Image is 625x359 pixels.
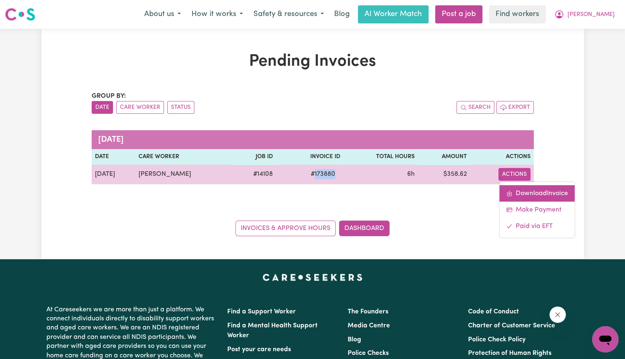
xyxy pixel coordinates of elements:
a: Protection of Human Rights [468,350,551,357]
button: sort invoices by paid status [167,101,194,114]
th: Amount [418,149,470,165]
caption: [DATE] [92,130,534,149]
div: Actions [499,181,575,238]
th: Actions [470,149,534,165]
button: How it works [186,6,248,23]
img: Careseekers logo [5,7,35,22]
th: Invoice ID [276,149,344,165]
a: Mark invoice #173880 as paid via EFT [499,218,574,234]
a: Invoices & Approve Hours [235,221,336,236]
iframe: Button to launch messaging window [592,326,618,352]
a: Media Centre [348,322,390,329]
th: Care Worker [135,149,233,165]
a: The Founders [348,308,388,315]
td: $ 358.62 [418,165,470,184]
span: 6 hours [407,171,415,177]
a: Post your care needs [227,346,291,353]
a: Make Payment [499,201,574,218]
button: sort invoices by care worker [116,101,164,114]
a: Download invoice #173880 [499,185,574,201]
h1: Pending Invoices [92,52,534,71]
button: Search [457,101,494,114]
span: Need any help? [5,6,50,12]
iframe: Close message [549,306,566,323]
a: Charter of Customer Service [468,322,555,329]
span: # 173880 [306,169,340,179]
button: About us [139,6,186,23]
button: sort invoices by date [92,101,113,114]
a: Find a Support Worker [227,308,296,315]
a: Careseekers logo [5,5,35,24]
td: [PERSON_NAME] [135,165,233,184]
th: Date [92,149,136,165]
a: Find a Mental Health Support Worker [227,322,318,339]
span: Group by: [92,93,126,99]
th: Job ID [233,149,276,165]
button: Actions [498,168,530,181]
th: Total Hours [344,149,418,165]
a: AI Worker Match [358,5,429,23]
a: Find workers [489,5,546,23]
a: Police Check Policy [468,336,526,343]
a: Blog [329,5,355,23]
span: [PERSON_NAME] [567,10,615,19]
a: Blog [348,336,361,343]
a: Code of Conduct [468,308,519,315]
a: Careseekers home page [263,274,362,281]
a: Post a job [435,5,482,23]
a: Dashboard [339,221,390,236]
a: Police Checks [348,350,389,357]
button: My Account [549,6,620,23]
td: # 14108 [233,165,276,184]
button: Export [496,101,534,114]
button: Safety & resources [248,6,329,23]
td: [DATE] [92,165,136,184]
